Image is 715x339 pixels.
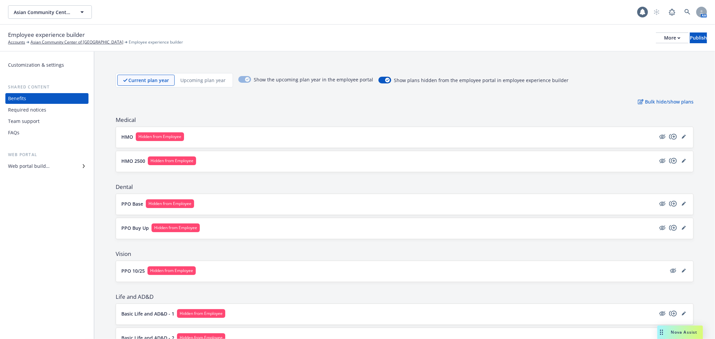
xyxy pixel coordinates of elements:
button: Asian Community Center of [GEOGRAPHIC_DATA] [8,5,92,19]
span: Hidden from Employee [150,268,193,274]
a: editPencil [680,224,688,232]
a: Search [681,5,694,19]
span: Show the upcoming plan year in the employee portal [254,76,373,84]
a: Report a Bug [665,5,679,19]
button: PPO Buy UpHidden from Employee [121,223,656,232]
p: Current plan year [128,77,169,84]
p: Basic Life and AD&D - 1 [121,310,174,317]
div: Customization & settings [8,60,64,70]
a: editPencil [680,267,688,275]
a: Benefits [5,93,88,104]
p: HMO 2500 [121,157,145,164]
a: hidden [669,267,677,275]
button: HMOHidden from Employee [121,132,656,141]
a: editPencil [680,133,688,141]
span: Hidden from Employee [138,134,181,140]
button: More [656,32,689,43]
a: copyPlus [669,200,677,208]
span: Employee experience builder [8,30,85,39]
a: copyPlus [669,133,677,141]
button: Nova Assist [657,326,703,339]
p: Upcoming plan year [180,77,226,84]
a: Asian Community Center of [GEOGRAPHIC_DATA] [31,39,123,45]
p: PPO 10/25 [121,267,145,274]
p: PPO Base [121,200,143,207]
span: Vision [116,250,694,258]
a: hidden [658,200,666,208]
a: editPencil [680,157,688,165]
a: copyPlus [669,310,677,318]
div: FAQs [8,127,19,138]
div: More [664,33,680,43]
a: Required notices [5,105,88,115]
a: editPencil [680,200,688,208]
span: Nova Assist [671,329,698,335]
a: Web portal builder [5,161,88,172]
span: Show plans hidden from the employee portal in employee experience builder [394,77,569,84]
a: Accounts [8,39,25,45]
button: HMO 2500Hidden from Employee [121,156,656,165]
button: Basic Life and AD&D - 1Hidden from Employee [121,309,656,318]
a: hidden [658,310,666,318]
span: Hidden from Employee [148,201,191,207]
span: Medical [116,116,694,124]
span: Hidden from Employee [151,158,193,164]
span: Asian Community Center of [GEOGRAPHIC_DATA] [14,9,72,16]
span: Life and AD&D [116,293,694,301]
a: copyPlus [669,157,677,165]
div: Web portal builder [8,161,50,172]
span: Dental [116,183,694,191]
a: editPencil [680,310,688,318]
button: PPO 10/25Hidden from Employee [121,266,666,275]
div: Web portal [5,151,88,158]
div: Shared content [5,84,88,90]
a: Start snowing [650,5,663,19]
p: PPO Buy Up [121,224,149,231]
div: Drag to move [657,326,666,339]
button: Publish [690,32,707,43]
div: Benefits [8,93,26,104]
p: HMO [121,133,133,140]
span: Employee experience builder [129,39,183,45]
span: Hidden from Employee [154,225,197,231]
a: hidden [658,224,666,232]
a: hidden [658,157,666,165]
a: FAQs [5,127,88,138]
a: Team support [5,116,88,127]
a: copyPlus [669,224,677,232]
div: Team support [8,116,40,127]
a: hidden [658,133,666,141]
span: Hidden from Employee [180,311,223,317]
a: Customization & settings [5,60,88,70]
div: Required notices [8,105,46,115]
p: Bulk hide/show plans [638,98,694,105]
button: PPO BaseHidden from Employee [121,199,656,208]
